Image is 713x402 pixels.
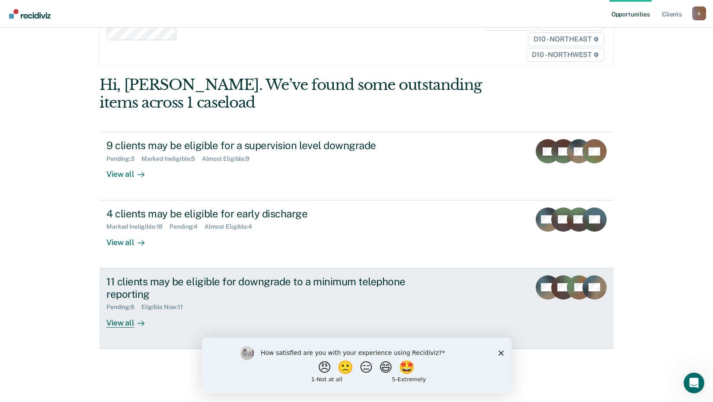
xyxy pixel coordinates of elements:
span: D10 - NORTHWEST [526,48,604,62]
a: 4 clients may be eligible for early dischargeMarked Ineligible:18Pending:4Almost Eligible:4View all [99,201,614,268]
div: Hi, [PERSON_NAME]. We’ve found some outstanding items across 1 caseload [99,76,511,112]
div: 11 clients may be eligible for downgrade to a minimum telephone reporting [106,275,410,300]
div: View all [106,311,155,328]
img: Recidiviz [9,9,51,19]
span: D10 - NORTHEAST [528,32,604,46]
div: 9 clients may be eligible for a supervision level downgrade [106,139,410,152]
div: Almost Eligible : 9 [202,155,256,163]
button: Profile dropdown button [692,6,706,20]
div: A [692,6,706,20]
div: Pending : 4 [169,223,205,230]
a: 9 clients may be eligible for a supervision level downgradePending:3Marked Ineligible:5Almost Eli... [99,132,614,200]
div: Pending : 3 [106,155,141,163]
div: Almost Eligible : 4 [205,223,259,230]
div: View all [106,230,155,247]
div: Eligible Now : 11 [141,303,190,311]
div: Marked Ineligible : 18 [106,223,169,230]
iframe: Intercom live chat [684,373,704,393]
div: Marked Ineligible : 5 [141,155,202,163]
a: 11 clients may be eligible for downgrade to a minimum telephone reportingPending:6Eligible Now:11... [99,268,614,349]
iframe: Survey by Kim from Recidiviz [202,338,512,393]
div: View all [106,163,155,179]
div: Pending : 6 [106,303,141,311]
div: 4 clients may be eligible for early discharge [106,207,410,220]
